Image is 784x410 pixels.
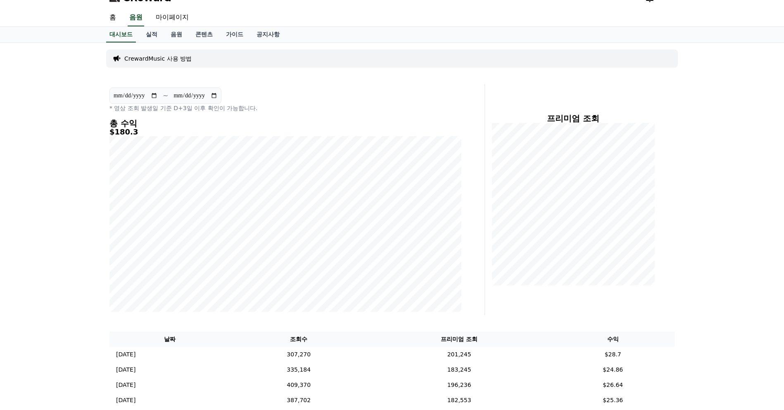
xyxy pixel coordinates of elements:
[551,332,675,347] th: 수익
[116,396,135,405] p: [DATE]
[230,377,367,393] td: 409,370
[367,332,551,347] th: 프리미엄 조회
[116,381,135,389] p: [DATE]
[367,362,551,377] td: 183,245
[230,347,367,362] td: 307,270
[492,114,655,123] h4: 프리미엄 조회
[109,104,461,112] p: * 영상 조회 발생일 기준 D+3일 이후 확인이 가능합니다.
[367,377,551,393] td: 196,236
[367,393,551,408] td: 182,553
[230,362,367,377] td: 335,184
[106,27,136,42] a: 대시보드
[149,9,195,26] a: 마이페이지
[109,128,461,136] h5: $180.3
[116,350,135,359] p: [DATE]
[230,332,367,347] th: 조회수
[109,332,230,347] th: 날짜
[103,9,123,26] a: 홈
[139,27,164,42] a: 실적
[189,27,219,42] a: 콘텐츠
[551,362,675,377] td: $24.86
[219,27,250,42] a: 가이드
[163,91,168,101] p: ~
[551,377,675,393] td: $26.64
[164,27,189,42] a: 음원
[128,9,144,26] a: 음원
[124,54,192,63] a: CrewardMusic 사용 방법
[230,393,367,408] td: 387,702
[250,27,286,42] a: 공지사항
[367,347,551,362] td: 201,245
[551,393,675,408] td: $25.36
[109,119,461,128] h4: 총 수익
[116,365,135,374] p: [DATE]
[551,347,675,362] td: $28.7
